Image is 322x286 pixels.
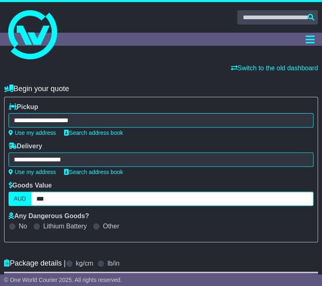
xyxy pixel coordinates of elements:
[9,212,89,220] label: Any Dangerous Goods?
[43,222,87,230] label: Lithium Battery
[9,169,56,175] a: Use my address
[64,169,123,175] a: Search address book
[9,181,52,189] label: Goods Value
[9,192,31,206] label: AUD
[231,65,318,71] a: Switch to the old dashboard
[76,259,93,267] label: kg/cm
[9,142,42,150] label: Delivery
[9,130,56,136] a: Use my address
[4,85,318,93] h4: Begin your quote
[4,277,122,283] span: © One World Courier 2025. All rights reserved.
[302,33,318,46] button: Toggle navigation
[107,259,119,267] label: lb/in
[19,222,27,230] label: No
[4,259,66,268] h4: Package details |
[103,222,119,230] label: Other
[9,103,38,111] label: Pickup
[64,130,123,136] a: Search address book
